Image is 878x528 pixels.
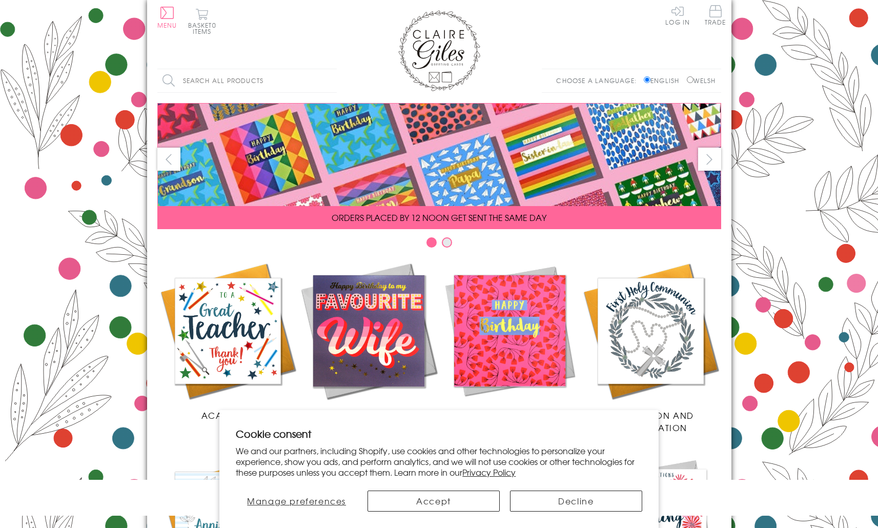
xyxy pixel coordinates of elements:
[705,5,726,27] a: Trade
[247,495,346,507] span: Manage preferences
[332,211,546,224] span: ORDERS PLACED BY 12 NOON GET SENT THE SAME DAY
[644,76,650,83] input: English
[698,148,721,171] button: next
[705,5,726,25] span: Trade
[398,10,480,91] img: Claire Giles Greetings Cards
[188,8,216,34] button: Basket0 items
[157,21,177,30] span: Menu
[157,148,180,171] button: prev
[485,409,534,421] span: Birthdays
[326,69,337,92] input: Search
[157,7,177,28] button: Menu
[687,76,716,85] label: Welsh
[367,491,500,512] button: Accept
[687,76,693,83] input: Welsh
[426,237,437,248] button: Carousel Page 1 (Current Slide)
[236,491,357,512] button: Manage preferences
[607,409,694,434] span: Communion and Confirmation
[201,409,254,421] span: Academic
[236,445,642,477] p: We and our partners, including Shopify, use cookies and other technologies to personalize your ex...
[644,76,684,85] label: English
[580,260,721,434] a: Communion and Confirmation
[335,409,402,421] span: New Releases
[665,5,690,25] a: Log In
[157,69,337,92] input: Search all products
[236,427,642,441] h2: Cookie consent
[439,260,580,421] a: Birthdays
[298,260,439,421] a: New Releases
[462,466,516,478] a: Privacy Policy
[157,237,721,253] div: Carousel Pagination
[442,237,452,248] button: Carousel Page 2
[556,76,642,85] p: Choose a language:
[193,21,216,36] span: 0 items
[510,491,642,512] button: Decline
[157,260,298,421] a: Academic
